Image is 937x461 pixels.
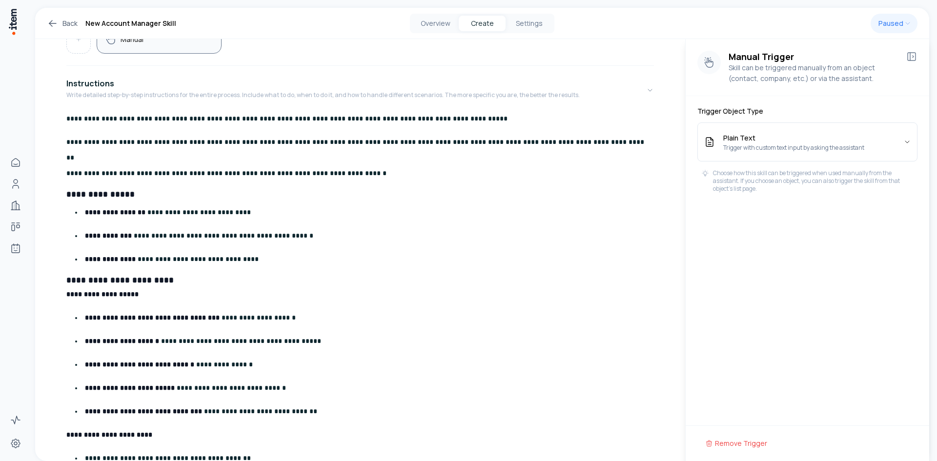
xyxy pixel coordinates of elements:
a: Back [47,18,78,29]
a: Agents [6,239,25,258]
a: Companies [6,196,25,215]
a: Activity [6,410,25,430]
p: Skill can be triggered manually from an object (contact, company, etc.) or via the assistant. [729,62,898,84]
button: Overview [412,16,459,31]
a: Settings [6,434,25,453]
h5: Manual [121,35,143,44]
a: Home [6,153,25,172]
h4: Instructions [66,78,114,89]
button: Remove Trigger [697,434,775,453]
button: Create [459,16,506,31]
a: Deals [6,217,25,237]
h3: Manual Trigger [729,51,898,62]
img: Item Brain Logo [8,8,18,36]
label: Trigger Object Type [697,108,917,115]
div: Triggers [66,24,654,61]
p: Write detailed step-by-step instructions for the entire process. Include what to do, when to do i... [66,91,580,99]
h1: New Account Manager Skill [85,18,176,29]
a: People [6,174,25,194]
button: InstructionsWrite detailed step-by-step instructions for the entire process. Include what to do, ... [66,70,654,111]
button: Settings [506,16,552,31]
p: Choose how this skill can be triggered when used manually from the assistant. If you choose an ob... [713,169,914,193]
